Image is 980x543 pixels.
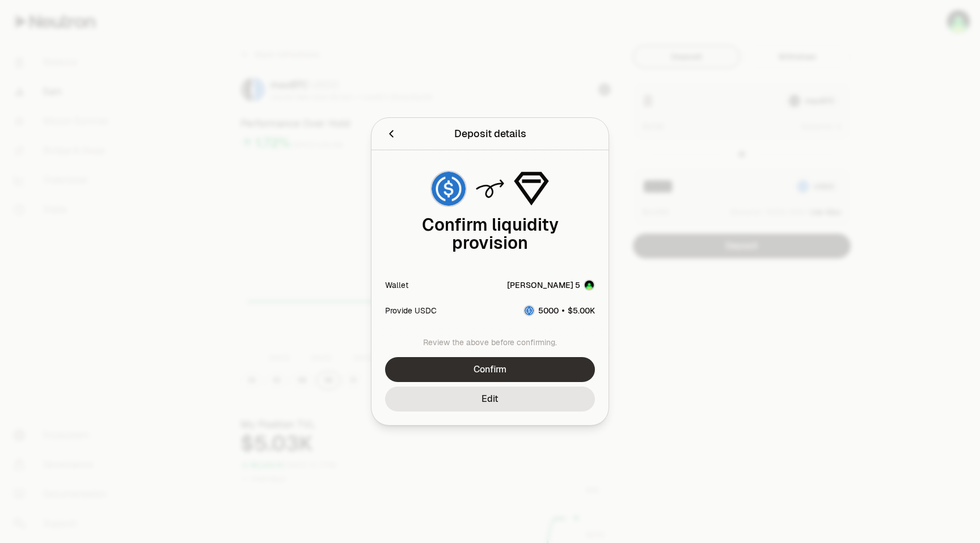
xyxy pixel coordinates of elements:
[525,306,534,315] img: USDC Logo
[454,126,526,142] div: Deposit details
[385,279,408,291] div: Wallet
[385,216,595,252] div: Confirm liquidity provision
[385,305,437,316] div: Provide USDC
[432,172,466,206] img: USDC Logo
[385,337,595,348] div: Review the above before confirming.
[507,279,595,291] button: [PERSON_NAME] 5Account Image
[585,281,594,290] img: Account Image
[385,357,595,382] button: Confirm
[507,279,580,291] div: [PERSON_NAME] 5
[385,387,595,412] button: Edit
[385,126,398,142] button: Back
